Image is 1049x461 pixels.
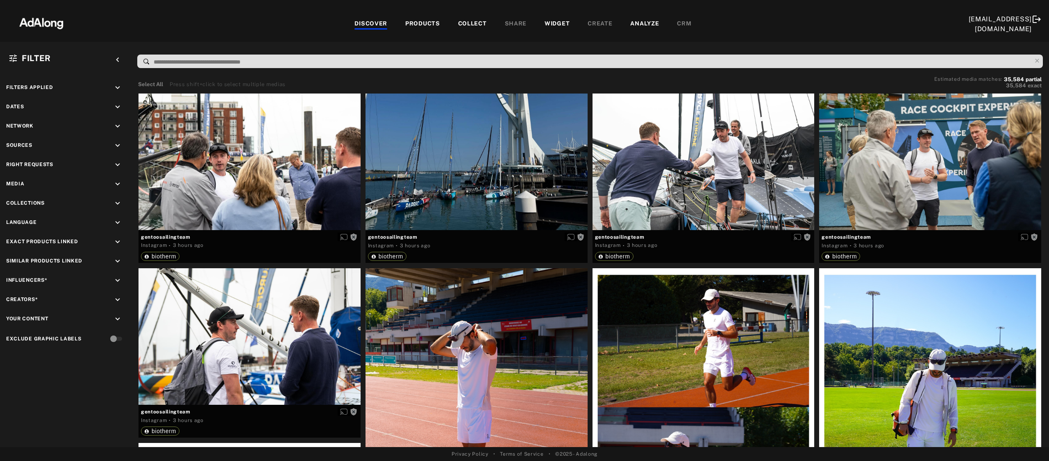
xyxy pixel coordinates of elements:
span: gentoosailingteam [368,233,585,241]
button: 35,584exact [934,82,1042,90]
span: Network [6,123,34,129]
span: 35,584 [1004,76,1024,82]
i: keyboard_arrow_down [113,295,122,304]
div: PRODUCTS [405,19,440,29]
div: Instagram [141,417,167,424]
div: ANALYZE [630,19,659,29]
i: keyboard_arrow_down [113,237,122,246]
span: Your Content [6,316,48,322]
a: Privacy Policy [452,450,488,458]
div: SHARE [505,19,527,29]
span: biotherm [606,253,630,260]
span: Rights not requested [1031,234,1038,240]
span: Similar Products Linked [6,258,82,264]
span: biotherm [379,253,403,260]
button: Enable diffusion on this media [338,233,350,241]
i: keyboard_arrow_down [113,160,122,169]
span: biotherm [152,428,176,434]
span: • [493,450,495,458]
span: Right Requests [6,162,53,167]
i: keyboard_arrow_down [113,180,122,189]
span: Exact Products Linked [6,239,78,244]
i: keyboard_arrow_down [113,122,122,131]
span: · [169,242,171,249]
button: Enable diffusion on this media [565,233,577,241]
span: gentoosailingteam [141,233,358,241]
time: 2025-09-10T10:38:07.000Z [627,242,658,248]
i: keyboard_arrow_down [113,199,122,208]
time: 2025-09-10T10:38:07.000Z [854,243,884,249]
div: biotherm [144,428,176,434]
span: 35,584 [1006,82,1026,89]
span: Estimated media matches: [934,76,1002,82]
div: biotherm [598,253,630,259]
div: biotherm [371,253,403,259]
div: [EMAIL_ADDRESS][DOMAIN_NAME] [969,14,1032,34]
i: keyboard_arrow_down [113,141,122,150]
div: CRM [677,19,691,29]
span: · [396,242,398,249]
a: Terms of Service [500,450,543,458]
span: Filter [22,53,51,63]
span: Influencers* [6,277,47,283]
div: Instagram [822,242,847,249]
span: gentoosailingteam [141,408,358,415]
div: Instagram [595,242,621,249]
div: biotherm [144,253,176,259]
span: Collections [6,200,45,206]
i: keyboard_arrow_down [113,257,122,266]
div: COLLECT [458,19,487,29]
span: Language [6,219,37,225]
div: DISCOVER [354,19,387,29]
iframe: Chat Widget [1008,422,1049,461]
button: Select All [138,80,163,89]
button: 35,584partial [1004,78,1042,82]
time: 2025-09-10T10:38:07.000Z [173,418,204,423]
div: Instagram [141,242,167,249]
button: Enable diffusion on this media [1018,233,1031,241]
i: keyboard_arrow_down [113,315,122,324]
span: Dates [6,104,24,110]
time: 2025-09-10T10:38:07.000Z [173,242,204,248]
div: Exclude Graphic Labels [6,335,81,342]
span: gentoosailingteam [595,233,812,241]
i: keyboard_arrow_left [113,55,122,64]
i: keyboard_arrow_down [113,103,122,112]
div: Press shift+click to select multiple medias [170,80,286,89]
button: Enable diffusion on this media [791,233,804,241]
span: Rights not requested [350,409,357,414]
button: Enable diffusion on this media [338,407,350,416]
span: Creators* [6,297,38,302]
span: • [549,450,551,458]
span: biotherm [152,253,176,260]
div: WIDGET [545,19,570,29]
span: · [850,242,852,249]
span: Media [6,181,25,187]
span: gentoosailingteam [822,233,1039,241]
div: Instagram [368,242,394,249]
i: keyboard_arrow_down [113,276,122,285]
span: © 2025 - Adalong [555,450,597,458]
span: Rights not requested [804,234,811,240]
span: Rights not requested [350,234,357,240]
span: Filters applied [6,84,53,90]
i: keyboard_arrow_down [113,218,122,227]
div: biotherm [825,253,857,259]
span: · [623,242,625,249]
div: CREATE [588,19,612,29]
span: Rights not requested [577,234,584,240]
span: · [169,417,171,424]
span: biotherm [832,253,857,260]
i: keyboard_arrow_down [113,83,122,92]
time: 2025-09-10T10:38:07.000Z [400,243,431,249]
span: Sources [6,142,32,148]
img: 63233d7d88ed69de3c212112c67096b6.png [5,10,77,35]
